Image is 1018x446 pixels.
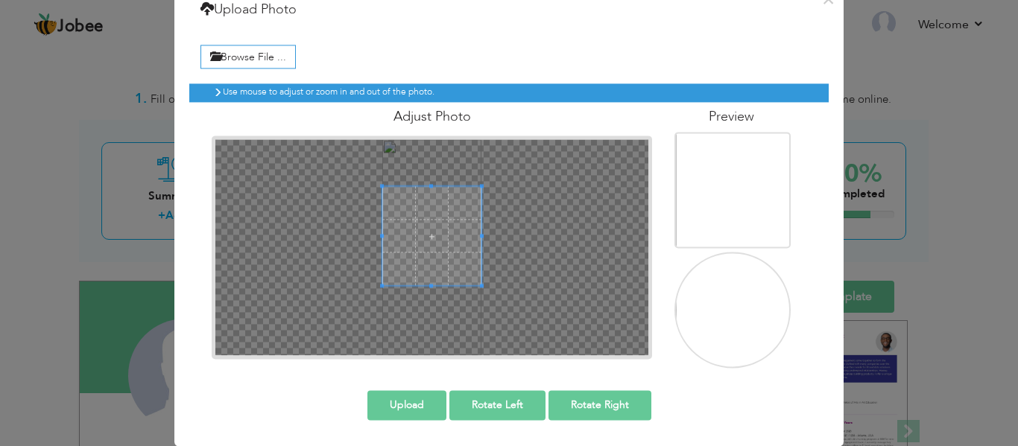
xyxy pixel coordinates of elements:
button: Rotate Left [449,390,546,420]
button: Rotate Right [548,390,651,420]
img: 76014024-ea06-4ca0-a4a6-bac686971823 [676,78,792,330]
h4: Adjust Photo [212,109,652,124]
h6: Use mouse to adjust or zoom in and out of the photo. [223,87,798,97]
label: Browse File ... [200,45,296,69]
h4: Preview [674,109,788,124]
button: Upload [367,390,446,420]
